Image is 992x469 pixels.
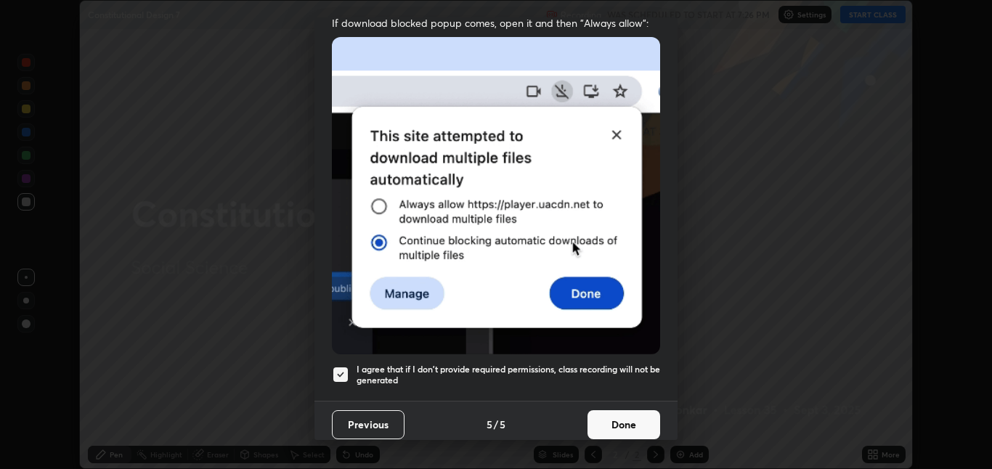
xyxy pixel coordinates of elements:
[332,37,660,354] img: downloads-permission-blocked.gif
[588,410,660,439] button: Done
[494,417,498,432] h4: /
[487,417,492,432] h4: 5
[332,410,404,439] button: Previous
[500,417,505,432] h4: 5
[357,364,660,386] h5: I agree that if I don't provide required permissions, class recording will not be generated
[332,16,660,30] span: If download blocked popup comes, open it and then "Always allow":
